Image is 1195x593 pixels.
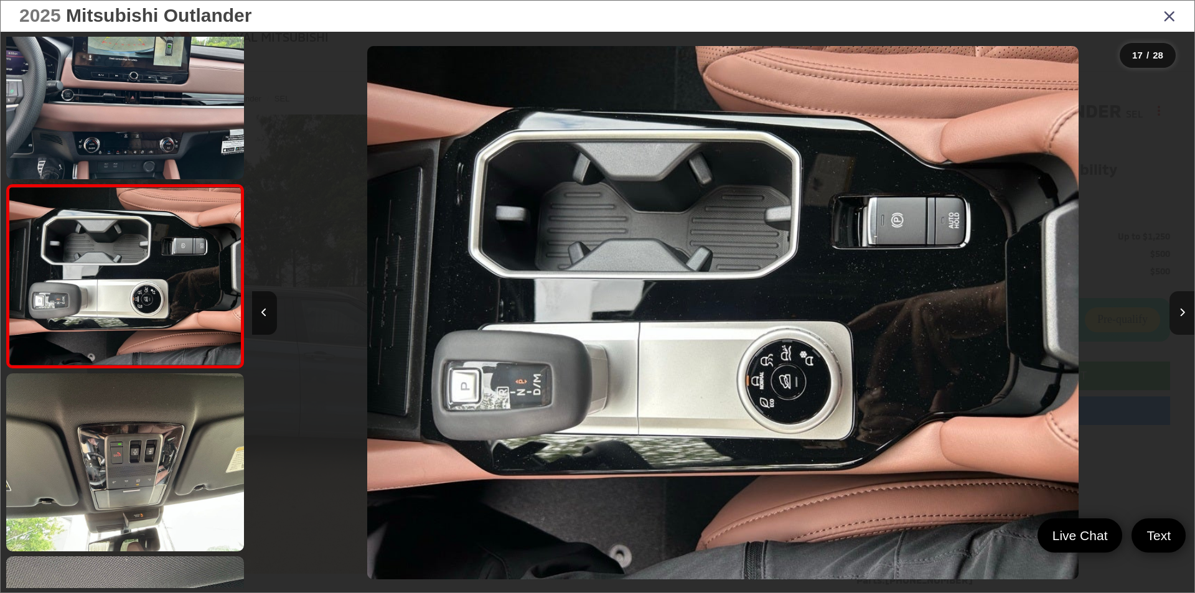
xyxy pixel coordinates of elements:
[66,5,251,26] span: Mitsubishi Outlander
[251,46,1194,580] div: 2025 Mitsubishi Outlander SEL 16
[19,5,61,26] span: 2025
[1145,51,1150,60] span: /
[1169,291,1194,335] button: Next image
[7,188,243,365] img: 2025 Mitsubishi Outlander SEL
[1132,518,1186,553] a: Text
[4,371,246,553] img: 2025 Mitsubishi Outlander SEL
[1140,527,1177,544] span: Text
[1046,527,1114,544] span: Live Chat
[1153,50,1163,60] span: 28
[367,46,1079,580] img: 2025 Mitsubishi Outlander SEL
[1132,50,1143,60] span: 17
[1038,518,1123,553] a: Live Chat
[252,291,277,335] button: Previous image
[1163,7,1176,24] i: Close gallery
